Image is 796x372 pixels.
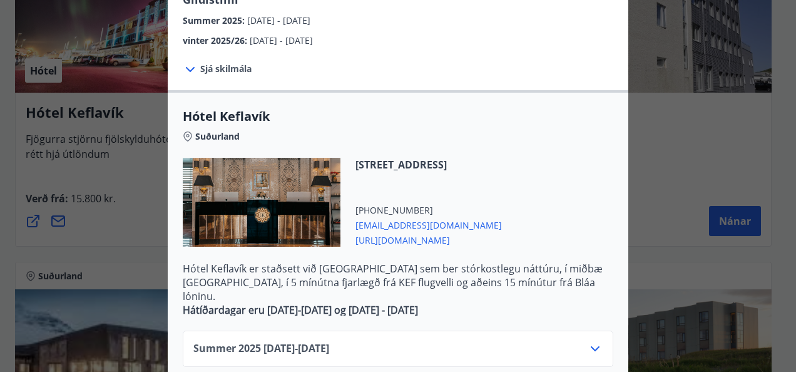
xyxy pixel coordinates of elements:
span: [STREET_ADDRESS] [355,158,502,172]
span: vinter 2025/26 : [183,34,250,46]
span: Sjá skilmála [200,63,252,75]
span: [DATE] - [DATE] [250,34,313,46]
span: Suðurland [195,130,240,143]
span: [DATE] - [DATE] [247,14,310,26]
span: Summer 2025 : [183,14,247,26]
span: Hótel Keflavík [183,108,613,125]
